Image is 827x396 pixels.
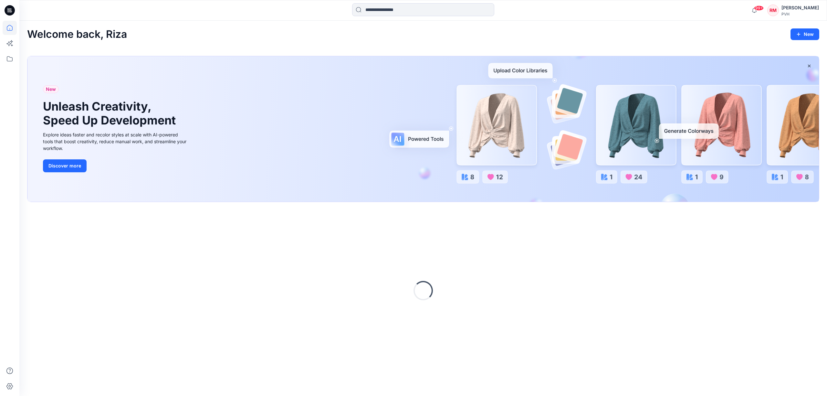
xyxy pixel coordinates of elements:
[43,159,87,172] button: Discover more
[754,5,764,11] span: 99+
[46,85,56,93] span: New
[767,5,779,16] div: RM
[781,12,819,16] div: PVH
[27,28,127,40] h2: Welcome back, Riza
[781,4,819,12] div: [PERSON_NAME]
[43,131,188,152] div: Explore ideas faster and recolor styles at scale with AI-powered tools that boost creativity, red...
[790,28,819,40] button: New
[43,159,188,172] a: Discover more
[43,100,179,127] h1: Unleash Creativity, Speed Up Development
